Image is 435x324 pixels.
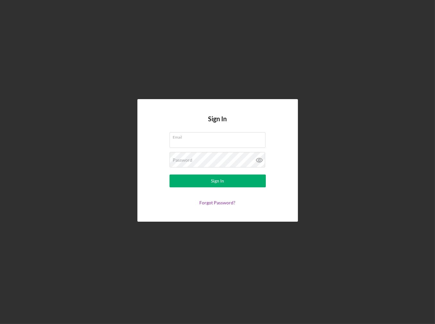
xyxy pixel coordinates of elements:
button: Sign In [170,175,266,187]
h4: Sign In [208,115,227,132]
a: Forgot Password? [200,200,236,205]
div: Sign In [211,175,224,187]
label: Password [173,158,193,163]
label: Email [173,132,265,140]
